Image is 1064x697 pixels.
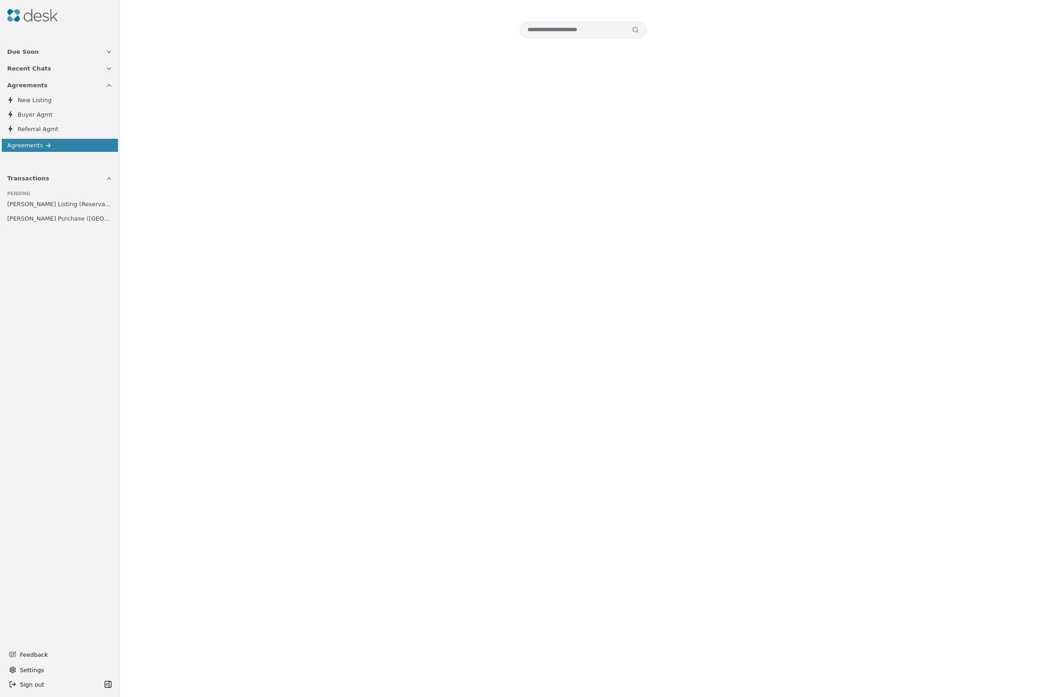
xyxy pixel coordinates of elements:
[7,80,47,90] span: Agreements
[7,214,113,223] span: [PERSON_NAME] Purchase ([GEOGRAPHIC_DATA])
[7,9,58,22] img: Desk
[2,170,118,187] button: Transactions
[7,174,49,183] span: Transactions
[18,124,58,134] span: Referral Agmt
[7,64,51,73] span: Recent Chats
[2,139,118,152] a: Agreements
[5,677,102,692] button: Sign out
[7,199,113,209] span: [PERSON_NAME] Listing (Reservation Rd)
[18,95,52,105] span: New Listing
[20,665,44,675] span: Settings
[20,680,44,689] span: Sign out
[7,141,43,150] span: Agreements
[7,47,39,57] span: Due Soon
[20,650,107,659] span: Feedback
[4,646,113,663] button: Feedback
[2,43,118,60] button: Due Soon
[2,60,118,77] button: Recent Chats
[7,190,113,198] div: Pending
[18,110,52,119] span: Buyer Agmt
[2,77,118,94] button: Agreements
[5,663,114,677] button: Settings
